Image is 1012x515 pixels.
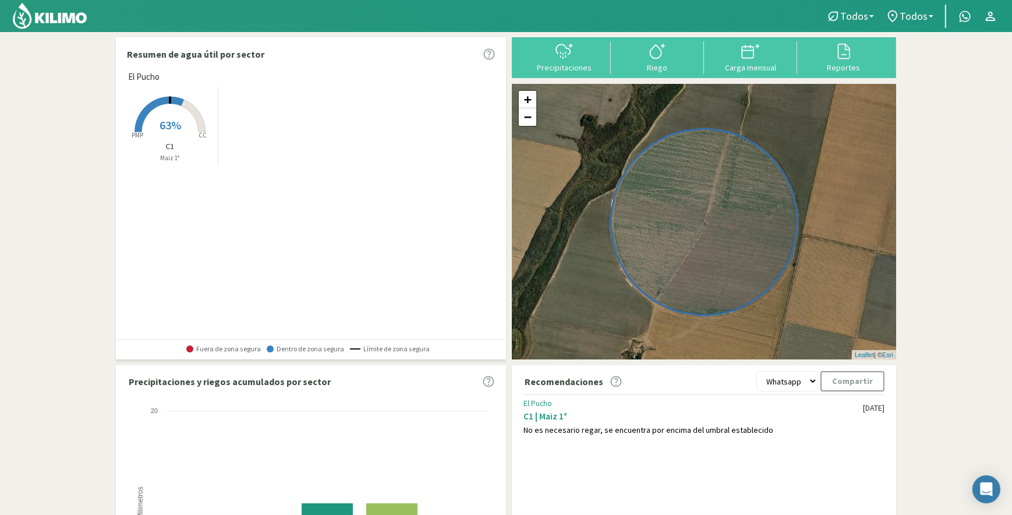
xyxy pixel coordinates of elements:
div: Carga mensual [707,64,794,72]
text: 20 [151,407,158,414]
tspan: PMP [132,132,143,140]
p: Recomendaciones [525,375,603,389]
span: Todos [840,10,868,22]
div: Open Intercom Messenger [972,475,1000,503]
img: Kilimo [12,2,88,30]
span: Límite de zona segura [350,345,430,353]
div: Reportes [801,64,887,72]
span: 63% [160,118,181,132]
div: Precipitaciones [521,64,607,72]
div: | © [852,350,896,360]
tspan: CC [199,132,207,140]
button: Precipitaciones [518,41,611,72]
div: Riego [614,64,700,72]
a: Zoom in [519,91,536,108]
p: C1 [122,140,218,153]
span: Fuera de zona segura [186,345,261,353]
div: El Pucho [523,399,863,408]
div: C1 | Maiz 1° [523,411,863,422]
p: Precipitaciones y riegos acumulados por sector [129,375,331,389]
p: Resumen de agua útil por sector [127,47,264,61]
span: Dentro de zona segura [267,345,344,353]
button: Carga mensual [704,41,797,72]
div: No es necesario regar, se encuentra por encima del umbral establecido [523,425,863,435]
button: Reportes [797,41,890,72]
button: Riego [611,41,704,72]
span: El Pucho [128,70,160,84]
span: Todos [900,10,928,22]
a: Leaflet [855,351,874,358]
a: Zoom out [519,108,536,126]
p: Maiz 1° [122,153,218,163]
a: Esri [882,351,893,358]
div: [DATE] [863,403,884,413]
